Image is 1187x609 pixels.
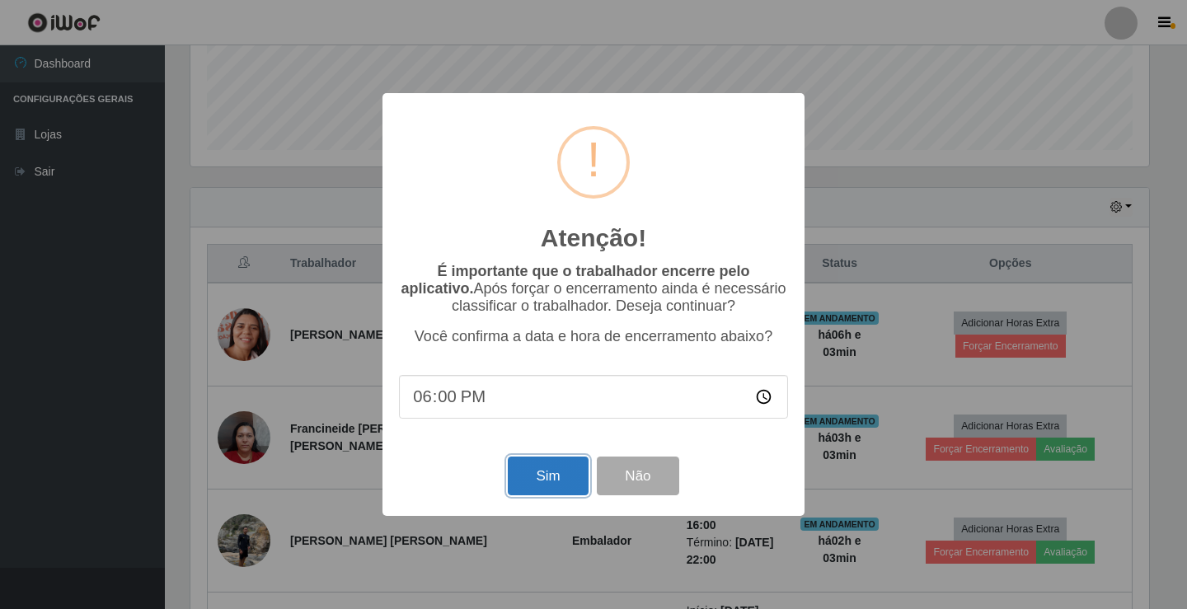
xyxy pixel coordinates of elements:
[399,328,788,345] p: Você confirma a data e hora de encerramento abaixo?
[597,457,678,495] button: Não
[401,263,749,297] b: É importante que o trabalhador encerre pelo aplicativo.
[541,223,646,253] h2: Atenção!
[508,457,588,495] button: Sim
[399,263,788,315] p: Após forçar o encerramento ainda é necessário classificar o trabalhador. Deseja continuar?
